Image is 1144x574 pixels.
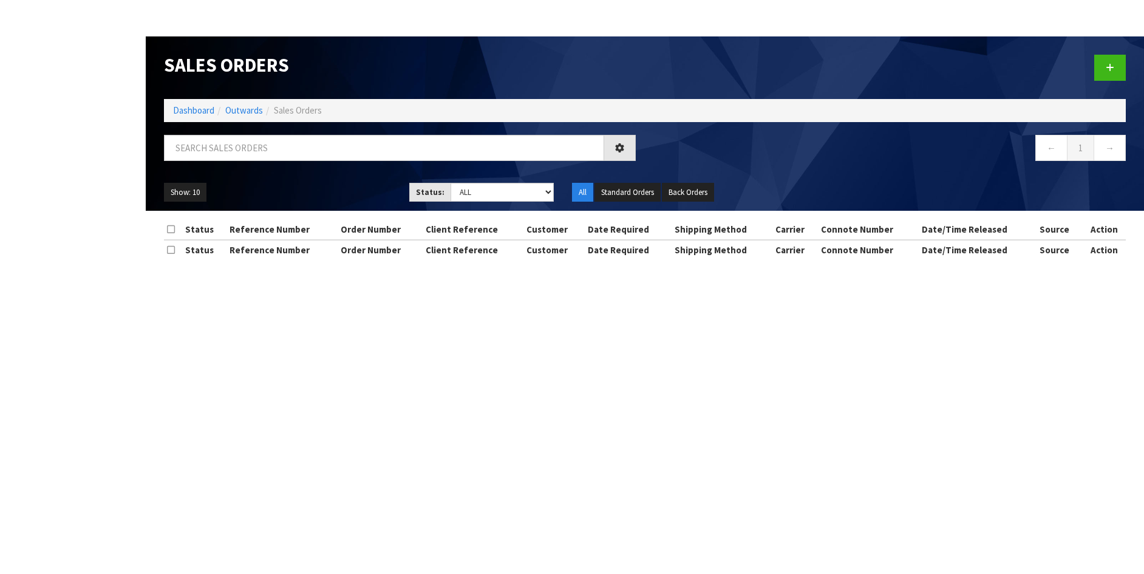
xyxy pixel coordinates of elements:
[423,220,523,239] th: Client Reference
[182,240,226,259] th: Status
[919,240,1037,259] th: Date/Time Released
[1094,135,1126,161] a: →
[226,240,338,259] th: Reference Number
[572,183,593,202] button: All
[818,240,919,259] th: Connote Number
[164,55,636,75] h1: Sales Orders
[164,135,604,161] input: Search sales orders
[523,220,584,239] th: Customer
[672,240,772,259] th: Shipping Method
[182,220,226,239] th: Status
[274,104,322,116] span: Sales Orders
[1067,135,1094,161] a: 1
[585,240,672,259] th: Date Required
[1037,220,1083,239] th: Source
[1037,240,1083,259] th: Source
[338,220,423,239] th: Order Number
[654,135,1126,165] nav: Page navigation
[173,104,214,116] a: Dashboard
[225,104,263,116] a: Outwards
[164,183,206,202] button: Show: 10
[772,240,818,259] th: Carrier
[1083,240,1126,259] th: Action
[662,183,714,202] button: Back Orders
[416,187,444,197] strong: Status:
[1035,135,1067,161] a: ←
[226,220,338,239] th: Reference Number
[423,240,523,259] th: Client Reference
[919,220,1037,239] th: Date/Time Released
[672,220,772,239] th: Shipping Method
[772,220,818,239] th: Carrier
[818,220,919,239] th: Connote Number
[585,220,672,239] th: Date Required
[523,240,584,259] th: Customer
[594,183,661,202] button: Standard Orders
[1083,220,1126,239] th: Action
[338,240,423,259] th: Order Number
